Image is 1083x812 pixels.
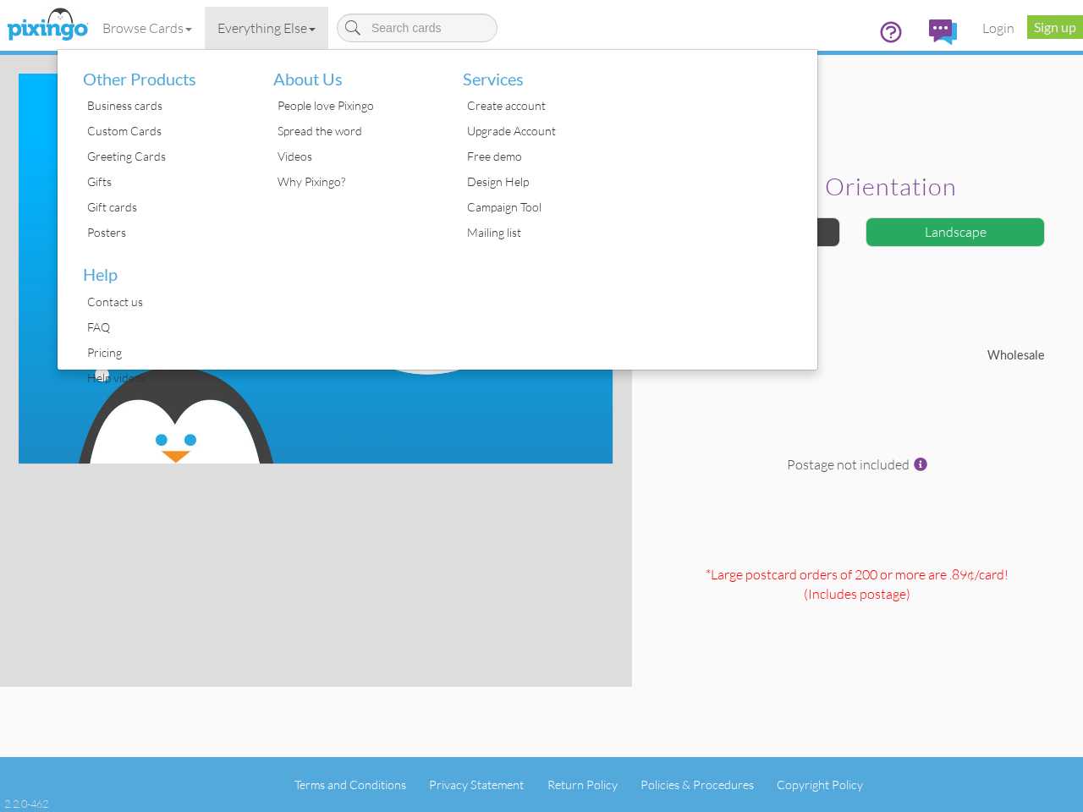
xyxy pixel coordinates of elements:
a: Browse Cards [90,7,205,49]
div: Spread the word [273,118,438,144]
div: Business cards [83,93,248,118]
div: Pricing [83,340,248,365]
div: *Large postcard orders of 200 or more are .89¢/card! (Includes postage ) [645,565,1070,686]
li: Help [70,245,248,289]
li: Services [450,50,628,94]
div: Postage not included [645,455,1070,557]
div: Design Help [463,169,628,195]
img: comments.svg [929,19,957,45]
div: Gifts [83,169,248,195]
a: Everything Else [205,7,328,49]
img: pixingo logo [3,4,92,47]
div: Greeting Cards [83,144,248,169]
div: Why Pixingo? [273,169,438,195]
div: Mailing list [463,220,628,245]
div: Free demo [463,144,628,169]
div: 2.2.0-462 [4,796,48,811]
div: Landscape [866,217,1045,247]
a: Login [970,7,1027,49]
div: Wholesale [857,347,1058,365]
a: Return Policy [547,777,618,792]
div: Gift cards [83,195,248,220]
div: Help videos [83,365,248,391]
div: Custom Cards [83,118,248,144]
li: Other Products [70,50,248,94]
iframe: Chat [1082,811,1083,812]
a: Privacy Statement [429,777,524,792]
div: Campaign Tool [463,195,628,220]
li: About Us [261,50,438,94]
a: Copyright Policy [777,777,863,792]
a: Sign up [1027,15,1083,39]
h2: Select orientation [666,173,1041,200]
img: create-your-own-landscape.jpg [19,74,613,464]
div: Contact us [83,289,248,315]
input: Search cards [337,14,498,42]
a: Policies & Procedures [640,777,754,792]
div: People love Pixingo [273,93,438,118]
div: Videos [273,144,438,169]
div: Upgrade Account [463,118,628,144]
div: FAQ [83,315,248,340]
div: Posters [83,220,248,245]
a: Terms and Conditions [294,777,406,792]
div: Create account [463,93,628,118]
